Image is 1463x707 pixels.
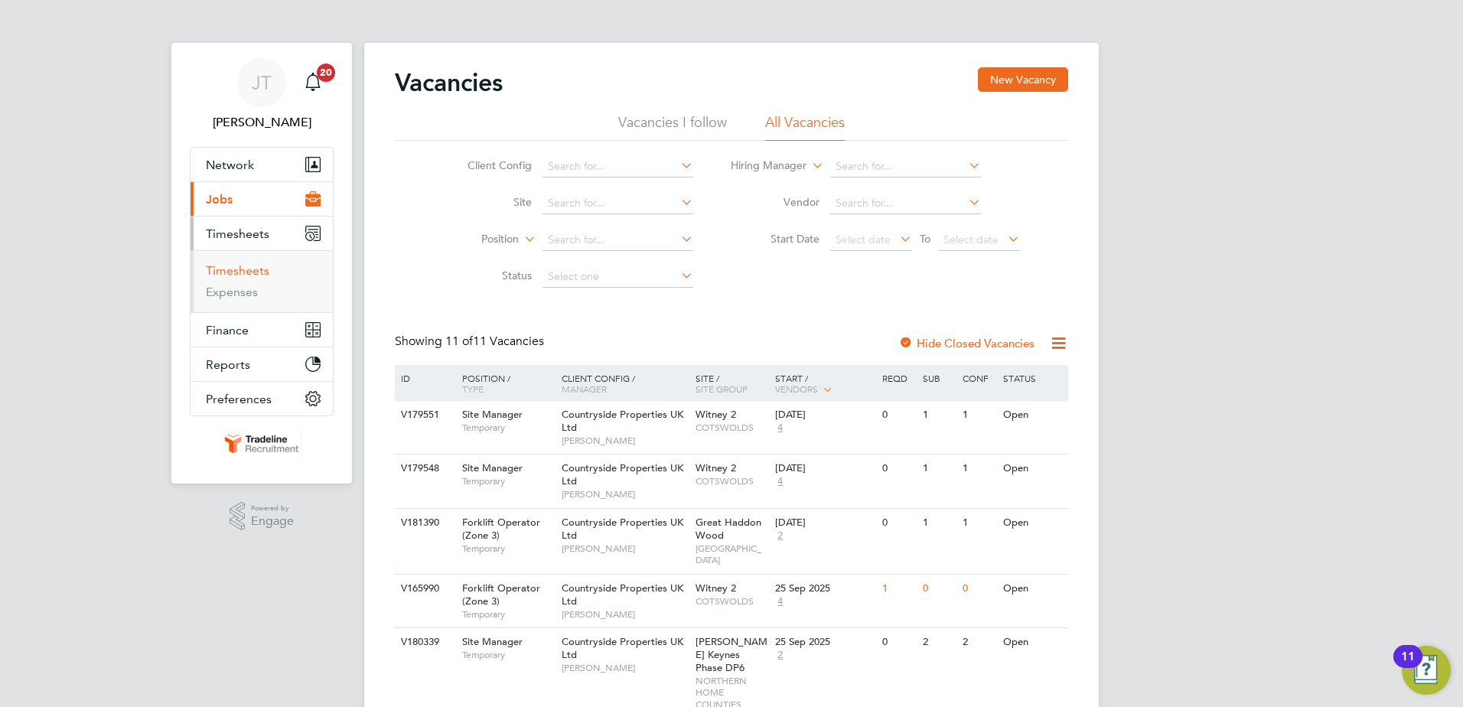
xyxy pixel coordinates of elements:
[462,649,554,661] span: Temporary
[562,516,683,542] span: Countryside Properties UK Ltd
[543,193,693,214] input: Search for...
[462,542,554,555] span: Temporary
[775,475,785,488] span: 4
[775,529,785,542] span: 2
[451,365,558,402] div: Position /
[562,383,607,395] span: Manager
[543,230,693,251] input: Search for...
[919,454,959,483] div: 1
[775,409,875,422] div: [DATE]
[959,628,999,656] div: 2
[397,365,451,391] div: ID
[222,432,301,456] img: tradelinerecruitment-logo-retina.png
[562,608,688,621] span: [PERSON_NAME]
[444,269,532,282] label: Status
[562,408,683,434] span: Countryside Properties UK Ltd
[959,509,999,537] div: 1
[462,582,540,608] span: Forklift Operator (Zone 3)
[999,454,1066,483] div: Open
[830,193,981,214] input: Search for...
[444,158,532,172] label: Client Config
[919,401,959,429] div: 1
[445,334,473,349] span: 11 of
[775,516,875,529] div: [DATE]
[462,475,554,487] span: Temporary
[445,334,544,349] span: 11 Vacancies
[731,232,819,246] label: Start Date
[696,582,736,595] span: Witney 2
[943,233,999,246] span: Select date
[562,635,683,661] span: Countryside Properties UK Ltd
[898,336,1035,350] label: Hide Closed Vacancies
[317,64,335,82] span: 20
[919,509,959,537] div: 1
[252,73,272,93] span: JT
[696,542,768,566] span: [GEOGRAPHIC_DATA]
[999,575,1066,603] div: Open
[395,67,503,98] h2: Vacancies
[771,365,878,403] div: Start /
[618,113,727,141] li: Vacancies I follow
[251,515,294,528] span: Engage
[775,595,785,608] span: 4
[462,608,554,621] span: Temporary
[298,58,328,107] a: 20
[999,509,1066,537] div: Open
[830,156,981,178] input: Search for...
[692,365,772,402] div: Site /
[999,365,1066,391] div: Status
[431,232,519,247] label: Position
[397,401,451,429] div: V179551
[878,509,918,537] div: 0
[397,575,451,603] div: V165990
[959,365,999,391] div: Conf
[878,454,918,483] div: 0
[999,628,1066,656] div: Open
[836,233,891,246] span: Select date
[878,575,918,603] div: 1
[959,454,999,483] div: 1
[191,148,333,181] button: Network
[462,635,523,648] span: Site Manager
[562,461,683,487] span: Countryside Properties UK Ltd
[775,636,875,649] div: 25 Sep 2025
[462,516,540,542] span: Forklift Operator (Zone 3)
[878,628,918,656] div: 0
[959,575,999,603] div: 0
[190,432,334,456] a: Go to home page
[775,462,875,475] div: [DATE]
[696,422,768,434] span: COTSWOLDS
[1402,646,1451,695] button: Open Resource Center, 11 new notifications
[206,158,254,172] span: Network
[171,43,352,484] nav: Main navigation
[775,422,785,435] span: 4
[775,383,818,395] span: Vendors
[191,313,333,347] button: Finance
[191,382,333,415] button: Preferences
[543,156,693,178] input: Search for...
[562,542,688,555] span: [PERSON_NAME]
[919,365,959,391] div: Sub
[397,509,451,537] div: V181390
[765,113,845,141] li: All Vacancies
[190,113,334,132] span: Jemima Topping
[696,408,736,421] span: Witney 2
[878,365,918,391] div: Reqd
[696,475,768,487] span: COTSWOLDS
[718,158,806,174] label: Hiring Manager
[444,195,532,209] label: Site
[696,516,761,542] span: Great Haddon Wood
[543,266,693,288] input: Select one
[562,662,688,674] span: [PERSON_NAME]
[397,454,451,483] div: V179548
[395,334,547,350] div: Showing
[191,182,333,216] button: Jobs
[562,488,688,500] span: [PERSON_NAME]
[191,347,333,381] button: Reports
[919,628,959,656] div: 2
[696,461,736,474] span: Witney 2
[558,365,692,402] div: Client Config /
[999,401,1066,429] div: Open
[206,392,272,406] span: Preferences
[206,357,250,372] span: Reports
